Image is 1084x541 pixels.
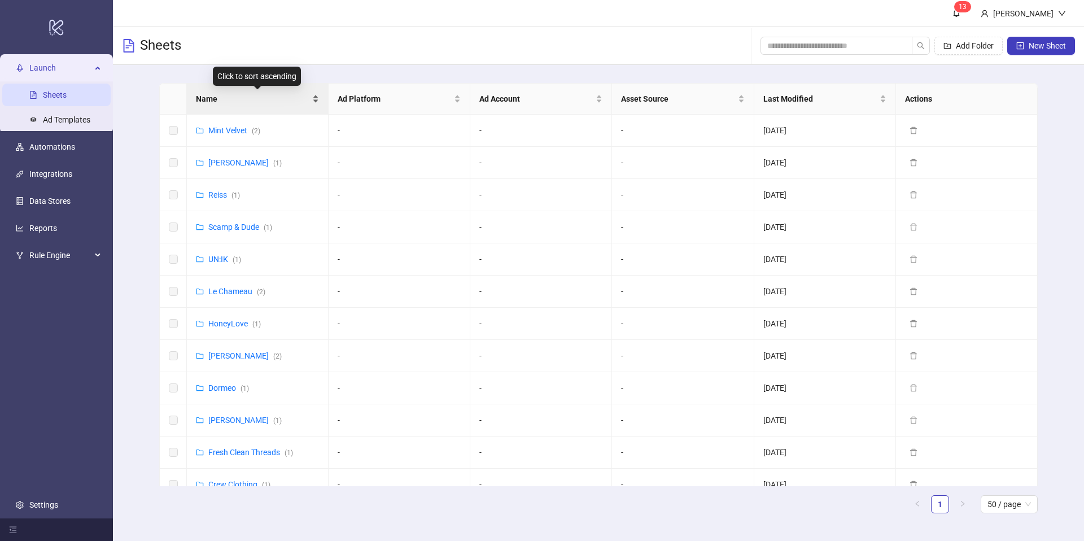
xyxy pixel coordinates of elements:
[1016,42,1024,50] span: plus-square
[754,340,896,372] td: [DATE]
[612,404,754,437] td: -
[479,93,593,105] span: Ad Account
[196,191,204,199] span: folder
[612,115,754,147] td: -
[931,495,949,513] li: 1
[952,9,960,17] span: bell
[959,3,963,11] span: 1
[956,41,994,50] span: Add Folder
[612,308,754,340] td: -
[329,372,470,404] td: -
[285,449,293,457] span: ( 1 )
[754,243,896,276] td: [DATE]
[910,384,917,392] span: delete
[910,448,917,456] span: delete
[264,224,272,232] span: ( 1 )
[896,84,1038,115] th: Actions
[252,127,260,135] span: ( 2 )
[981,495,1038,513] div: Page Size
[954,1,971,12] sup: 13
[208,287,265,296] a: Le Chameau(2)
[981,10,989,18] span: user
[910,287,917,295] span: delete
[329,340,470,372] td: -
[910,481,917,488] span: delete
[954,495,972,513] li: Next Page
[196,448,204,456] span: folder
[16,251,24,259] span: fork
[231,191,240,199] span: ( 1 )
[470,243,612,276] td: -
[43,115,90,124] a: Ad Templates
[910,159,917,167] span: delete
[208,416,282,425] a: [PERSON_NAME](1)
[917,42,925,50] span: search
[908,495,926,513] li: Previous Page
[208,255,241,264] a: UN:IK(1)
[252,320,261,328] span: ( 1 )
[29,169,72,178] a: Integrations
[612,84,754,115] th: Asset Source
[29,197,71,206] a: Data Stores
[273,159,282,167] span: ( 1 )
[329,243,470,276] td: -
[754,115,896,147] td: [DATE]
[470,340,612,372] td: -
[959,500,966,507] span: right
[196,126,204,134] span: folder
[989,7,1058,20] div: [PERSON_NAME]
[208,480,270,489] a: Crew Clothing(1)
[213,67,301,86] div: Click to sort ascending
[754,179,896,211] td: [DATE]
[470,308,612,340] td: -
[954,495,972,513] button: right
[910,223,917,231] span: delete
[754,404,896,437] td: [DATE]
[208,448,293,457] a: Fresh Clean Threads(1)
[987,496,1031,513] span: 50 / page
[908,495,926,513] button: left
[932,496,948,513] a: 1
[612,211,754,243] td: -
[329,84,470,115] th: Ad Platform
[196,159,204,167] span: folder
[963,3,967,11] span: 3
[754,308,896,340] td: [DATE]
[9,526,17,534] span: menu-fold
[29,56,91,79] span: Launch
[43,90,67,99] a: Sheets
[329,276,470,308] td: -
[470,276,612,308] td: -
[1007,37,1075,55] button: New Sheet
[329,147,470,179] td: -
[914,500,921,507] span: left
[470,179,612,211] td: -
[196,416,204,424] span: folder
[612,340,754,372] td: -
[612,469,754,501] td: -
[196,255,204,263] span: folder
[257,288,265,296] span: ( 2 )
[470,84,612,115] th: Ad Account
[196,320,204,328] span: folder
[1029,41,1066,50] span: New Sheet
[910,191,917,199] span: delete
[196,93,310,105] span: Name
[470,437,612,469] td: -
[241,385,249,392] span: ( 1 )
[273,417,282,425] span: ( 1 )
[208,222,272,232] a: Scamp & Dude(1)
[612,276,754,308] td: -
[208,351,282,360] a: [PERSON_NAME](2)
[29,224,57,233] a: Reports
[754,211,896,243] td: [DATE]
[208,319,261,328] a: HoneyLove(1)
[754,84,896,115] th: Last Modified
[262,481,270,489] span: ( 1 )
[754,147,896,179] td: [DATE]
[934,37,1003,55] button: Add Folder
[612,372,754,404] td: -
[329,469,470,501] td: -
[329,115,470,147] td: -
[763,93,877,105] span: Last Modified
